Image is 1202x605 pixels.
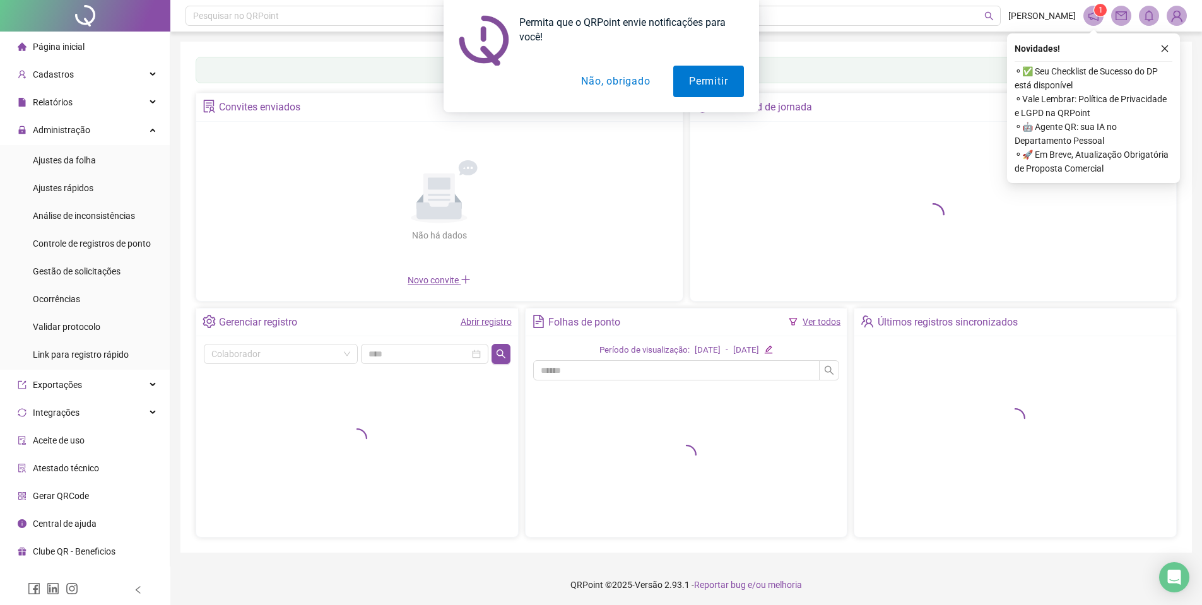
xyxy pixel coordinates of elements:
div: Período de visualização: [599,344,690,357]
div: Folhas de ponto [548,312,620,333]
span: loading [672,440,700,469]
span: sync [18,408,27,417]
span: Novo convite [408,275,471,285]
span: Versão [635,580,663,590]
span: Atestado técnico [33,463,99,473]
span: Administração [33,125,90,135]
span: Central de ajuda [33,519,97,529]
span: Aceite de uso [33,435,85,445]
span: solution [18,464,27,473]
span: Integrações [33,408,80,418]
span: Link para registro rápido [33,349,129,360]
span: export [18,380,27,389]
span: qrcode [18,491,27,500]
span: Exportações [33,380,82,390]
span: filter [789,317,798,326]
span: loading [1001,404,1030,432]
div: - [726,344,728,357]
span: Gerar QRCode [33,491,89,501]
span: Ajustes da folha [33,155,96,165]
div: Últimos registros sincronizados [878,312,1018,333]
span: Análise de inconsistências [33,211,135,221]
div: Não há dados [381,228,497,242]
a: Abrir registro [461,317,512,327]
span: loading [343,424,371,452]
span: instagram [66,582,78,595]
span: Reportar bug e/ou melhoria [694,580,802,590]
span: Clube QR - Beneficios [33,546,115,556]
span: facebook [28,582,40,595]
span: ⚬ 🚀 Em Breve, Atualização Obrigatória de Proposta Comercial [1015,148,1172,175]
span: Ajustes rápidos [33,183,93,193]
span: team [861,315,874,328]
span: search [496,349,506,359]
img: notification icon [459,15,509,66]
span: left [134,585,143,594]
span: lock [18,126,27,134]
span: Controle de registros de ponto [33,238,151,249]
button: Não, obrigado [565,66,666,97]
span: ⚬ 🤖 Agente QR: sua IA no Departamento Pessoal [1015,120,1172,148]
span: info-circle [18,519,27,528]
a: Ver todos [803,317,840,327]
span: Gestão de solicitações [33,266,121,276]
span: Ocorrências [33,294,80,304]
span: plus [461,274,471,285]
span: linkedin [47,582,59,595]
span: edit [764,345,772,353]
span: loading [917,198,949,230]
span: search [824,365,834,375]
span: gift [18,547,27,556]
span: file-text [532,315,545,328]
span: Validar protocolo [33,322,100,332]
div: Gerenciar registro [219,312,297,333]
button: Permitir [673,66,743,97]
div: Permita que o QRPoint envie notificações para você! [509,15,744,44]
span: setting [203,315,216,328]
div: Open Intercom Messenger [1159,562,1189,592]
div: [DATE] [695,344,721,357]
div: [DATE] [733,344,759,357]
span: audit [18,436,27,445]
